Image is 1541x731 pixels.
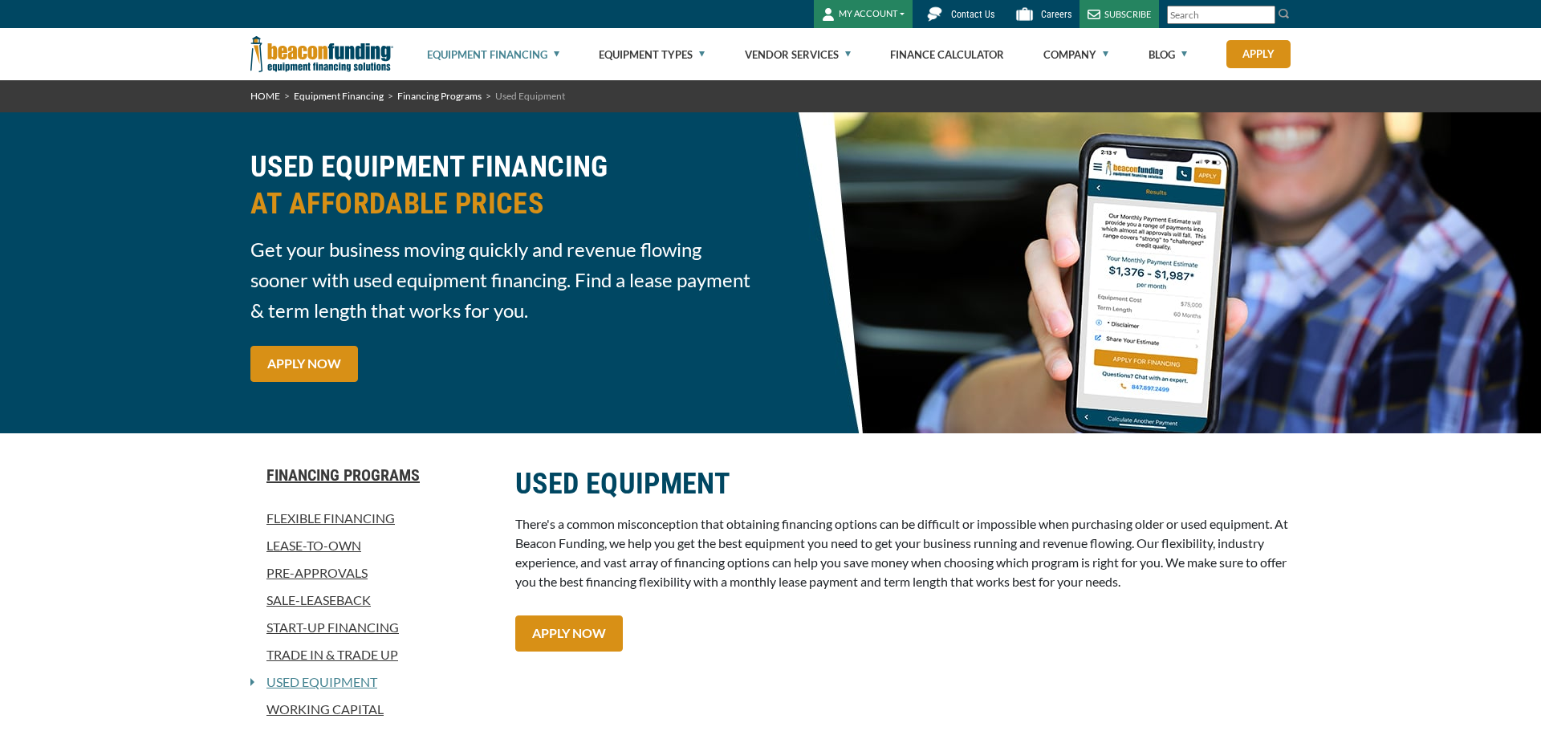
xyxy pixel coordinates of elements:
[250,148,761,222] h2: USED EQUIPMENT FINANCING
[515,465,1291,502] h2: USED EQUIPMENT
[1258,9,1271,22] a: Clear search text
[250,185,761,222] span: AT AFFORDABLE PRICES
[250,618,496,637] a: Start-Up Financing
[250,700,496,719] a: Working Capital
[250,536,496,555] a: Lease-To-Own
[1226,40,1291,68] a: Apply
[250,346,358,382] a: APPLY NOW
[890,29,1004,80] a: Finance Calculator
[1149,29,1187,80] a: Blog
[515,514,1291,591] p: There's a common misconception that obtaining financing options can be difficult or impossible wh...
[495,90,565,102] span: Used Equipment
[294,90,384,102] a: Equipment Financing
[1278,7,1291,20] img: Search
[250,234,761,326] span: Get your business moving quickly and revenue flowing sooner with used equipment financing. Find a...
[397,90,482,102] a: Financing Programs
[250,465,496,485] a: Financing Programs
[250,645,496,664] a: Trade In & Trade Up
[1041,9,1071,20] span: Careers
[250,591,496,610] a: Sale-Leaseback
[745,29,851,80] a: Vendor Services
[427,29,559,80] a: Equipment Financing
[254,672,377,692] a: Used Equipment
[1043,29,1108,80] a: Company
[1167,6,1275,24] input: Search
[515,615,623,652] a: APPLY NOW
[250,509,496,528] a: Flexible Financing
[250,563,496,583] a: Pre-approvals
[599,29,705,80] a: Equipment Types
[951,9,994,20] span: Contact Us
[250,28,393,80] img: Beacon Funding Corporation logo
[250,90,280,102] a: HOME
